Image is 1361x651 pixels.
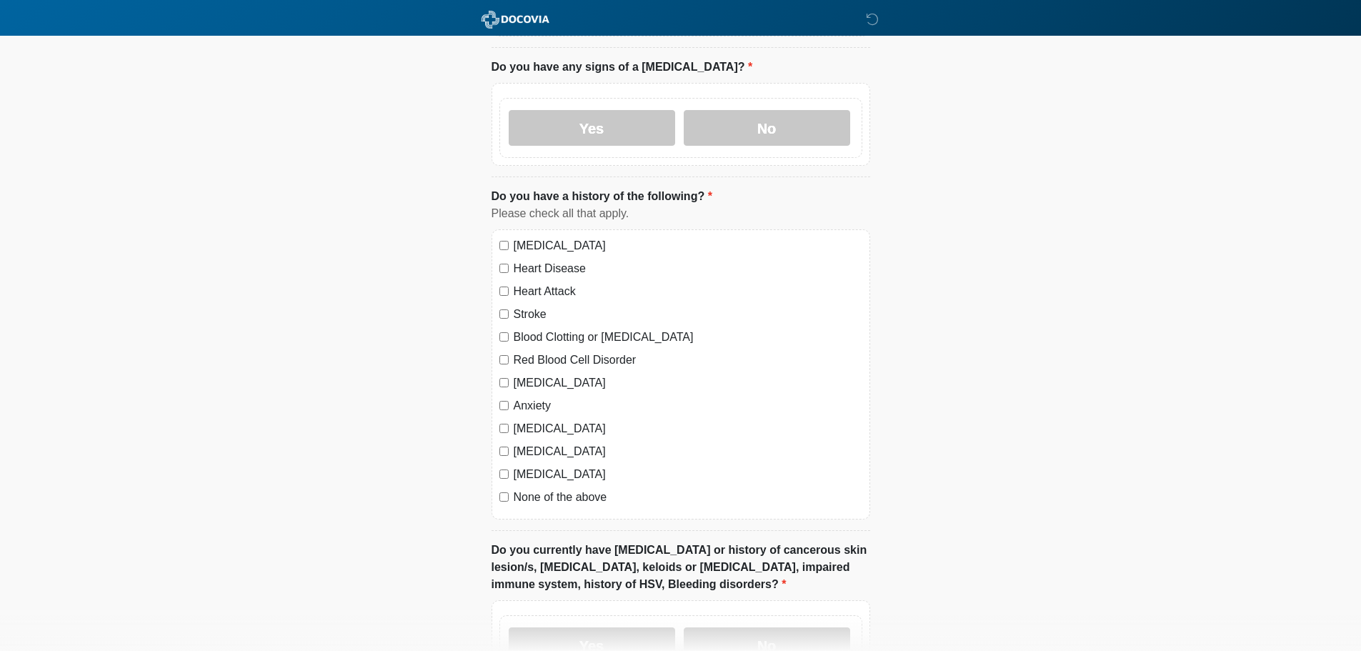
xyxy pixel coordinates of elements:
input: Red Blood Cell Disorder [499,355,509,364]
label: [MEDICAL_DATA] [514,374,862,392]
label: Do you currently have [MEDICAL_DATA] or history of cancerous skin lesion/s, [MEDICAL_DATA], keloi... [492,542,870,593]
input: None of the above [499,492,509,502]
label: Heart Disease [514,260,862,277]
label: Red Blood Cell Disorder [514,352,862,369]
div: Please check all that apply. [492,205,870,222]
label: [MEDICAL_DATA] [514,443,862,460]
input: [MEDICAL_DATA] [499,424,509,433]
input: [MEDICAL_DATA] [499,241,509,250]
input: Stroke [499,309,509,319]
input: Heart Attack [499,287,509,296]
label: Do you have a history of the following? [492,188,712,205]
label: [MEDICAL_DATA] [514,237,862,254]
label: Heart Attack [514,283,862,300]
input: [MEDICAL_DATA] [499,378,509,387]
img: ABC Med Spa- GFEase Logo [477,11,554,29]
input: Anxiety [499,401,509,410]
label: Blood Clotting or [MEDICAL_DATA] [514,329,862,346]
input: [MEDICAL_DATA] [499,469,509,479]
label: None of the above [514,489,862,506]
label: Do you have any signs of a [MEDICAL_DATA]? [492,59,753,76]
label: Stroke [514,306,862,323]
label: [MEDICAL_DATA] [514,466,862,483]
label: [MEDICAL_DATA] [514,420,862,437]
input: Blood Clotting or [MEDICAL_DATA] [499,332,509,342]
label: Anxiety [514,397,862,414]
input: Heart Disease [499,264,509,273]
label: No [684,110,850,146]
label: Yes [509,110,675,146]
input: [MEDICAL_DATA] [499,447,509,456]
